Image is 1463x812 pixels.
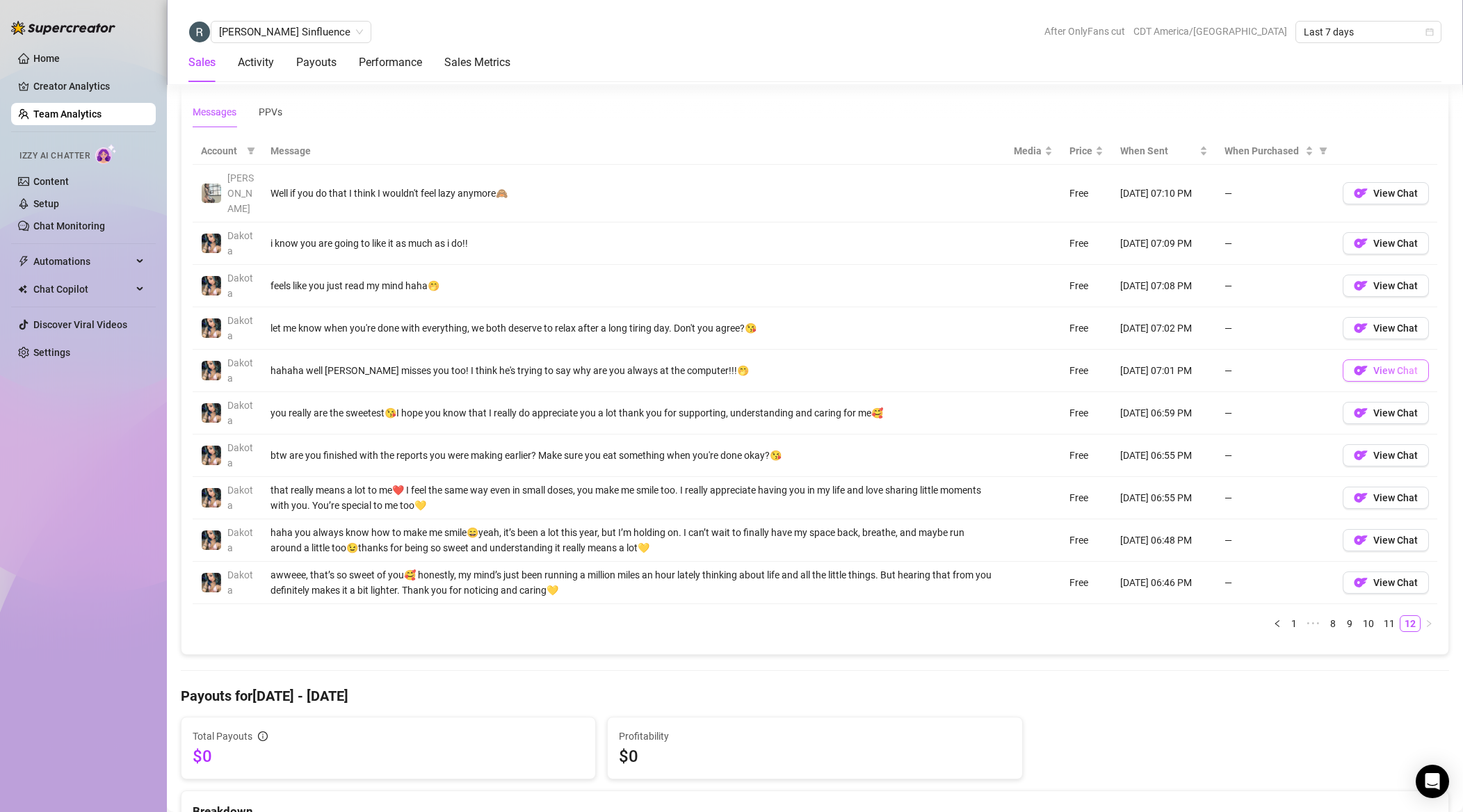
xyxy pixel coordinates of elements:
[1373,280,1418,291] span: View Chat
[1044,21,1125,42] span: After OnlyFans cut
[1343,538,1429,549] a: OFView Chat
[1061,392,1112,435] td: Free
[1216,307,1334,350] td: —
[1354,321,1368,335] img: OF
[1120,143,1197,159] span: When Sent
[1061,562,1112,604] td: Free
[270,186,997,201] div: Well if you do that I think I wouldn't feel lazy anymore🙈
[1112,307,1216,350] td: [DATE] 07:02 PM
[1425,28,1434,36] span: calendar
[1373,238,1418,249] span: View Chat
[193,745,584,768] span: $0
[1302,615,1325,632] span: •••
[259,104,282,120] div: PPVs
[95,144,117,164] img: AI Chatter
[270,448,997,463] div: btw are you finished with the reports you were making earlier? Make sure you eat something when y...
[1133,21,1287,42] span: CDT America/[GEOGRAPHIC_DATA]
[1354,279,1368,293] img: OF
[1112,350,1216,392] td: [DATE] 07:01 PM
[1341,615,1358,632] li: 9
[1400,616,1420,631] a: 12
[1216,138,1334,165] th: When Purchased
[1112,222,1216,265] td: [DATE] 07:09 PM
[1061,165,1112,222] td: Free
[33,75,145,97] a: Creator Analytics
[296,54,337,71] div: Payouts
[33,250,132,273] span: Automations
[1061,519,1112,562] td: Free
[270,405,997,421] div: you really are the sweetest😘I hope you know that I really do appreciate you a lot thank you for s...
[1343,317,1429,339] button: OFView Chat
[1269,615,1286,632] li: Previous Page
[1373,450,1418,461] span: View Chat
[1373,188,1418,199] span: View Chat
[1343,529,1429,551] button: OFView Chat
[1061,265,1112,307] td: Free
[1112,392,1216,435] td: [DATE] 06:59 PM
[270,567,997,598] div: awweee, that’s so sweet of you🥰 honestly, my mind’s just been running a million miles an hour lat...
[1343,241,1429,252] a: OFView Chat
[189,22,210,42] img: Renz Sinfluence
[1343,496,1429,507] a: OFView Chat
[444,54,510,71] div: Sales Metrics
[1354,186,1368,200] img: OF
[201,143,241,159] span: Account
[1061,435,1112,477] td: Free
[1343,411,1429,422] a: OFView Chat
[1216,392,1334,435] td: —
[18,284,27,294] img: Chat Copilot
[1359,616,1378,631] a: 10
[1112,519,1216,562] td: [DATE] 06:48 PM
[1061,350,1112,392] td: Free
[33,278,132,300] span: Chat Copilot
[33,198,59,209] a: Setup
[202,276,221,295] img: Dakota
[1354,576,1368,590] img: OF
[1343,326,1429,337] a: OFView Chat
[202,488,221,507] img: Dakota
[1302,615,1325,632] li: Previous 5 Pages
[1343,232,1429,254] button: OFView Chat
[359,54,422,71] div: Performance
[227,315,253,341] span: Dakota
[1354,406,1368,420] img: OF
[202,530,221,550] img: Dakota
[1343,284,1429,295] a: OFView Chat
[202,403,221,423] img: Dakota
[1354,236,1368,250] img: OF
[1014,143,1042,159] span: Media
[1380,616,1399,631] a: 11
[270,320,997,336] div: let me know when you're done with everything, we both deserve to relax after a long tiring day. D...
[1373,577,1418,588] span: View Chat
[11,21,115,35] img: logo-BBDzfeDw.svg
[247,147,255,155] span: filter
[262,138,1005,165] th: Message
[1224,143,1302,159] span: When Purchased
[1343,580,1429,592] a: OFView Chat
[1421,615,1437,632] li: Next Page
[33,220,105,232] a: Chat Monitoring
[1354,364,1368,377] img: OF
[18,256,29,267] span: thunderbolt
[270,482,997,513] div: that really means a lot to me❤️ I feel the same way even in small doses, you make me smile too. I...
[227,273,253,299] span: Dakota
[1005,138,1061,165] th: Media
[202,234,221,253] img: Dakota
[227,400,253,426] span: Dakota
[227,527,253,553] span: Dakota
[1373,492,1418,503] span: View Chat
[193,104,236,120] div: Messages
[188,54,216,71] div: Sales
[270,363,997,378] div: hahaha well [PERSON_NAME] misses you too! I think he's trying to say why are you always at the co...
[238,54,274,71] div: Activity
[1061,477,1112,519] td: Free
[1216,165,1334,222] td: —
[1216,477,1334,519] td: —
[33,347,70,358] a: Settings
[1373,535,1418,546] span: View Chat
[1112,562,1216,604] td: [DATE] 06:46 PM
[1112,138,1216,165] th: When Sent
[1343,444,1429,466] button: OFView Chat
[1400,615,1421,632] li: 12
[1416,765,1449,798] div: Open Intercom Messenger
